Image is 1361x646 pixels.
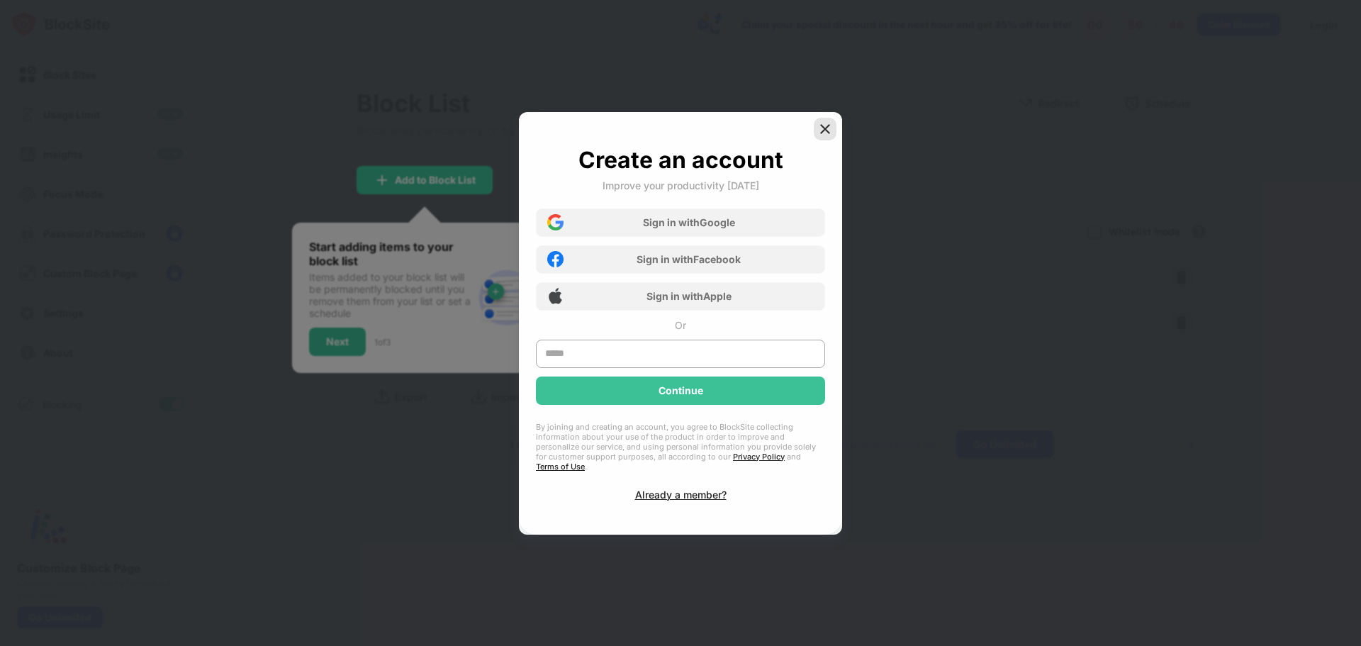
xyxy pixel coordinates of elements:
[635,489,727,501] div: Already a member?
[646,290,732,302] div: Sign in with Apple
[578,146,783,174] div: Create an account
[547,214,564,230] img: google-icon.png
[547,251,564,267] img: facebook-icon.png
[643,216,735,228] div: Sign in with Google
[637,253,741,265] div: Sign in with Facebook
[536,462,585,472] a: Terms of Use
[603,179,759,191] div: Improve your productivity [DATE]
[547,288,564,304] img: apple-icon.png
[733,452,785,462] a: Privacy Policy
[675,319,686,331] div: Or
[659,385,703,396] div: Continue
[536,422,825,472] div: By joining and creating an account, you agree to BlockSite collecting information about your use ...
